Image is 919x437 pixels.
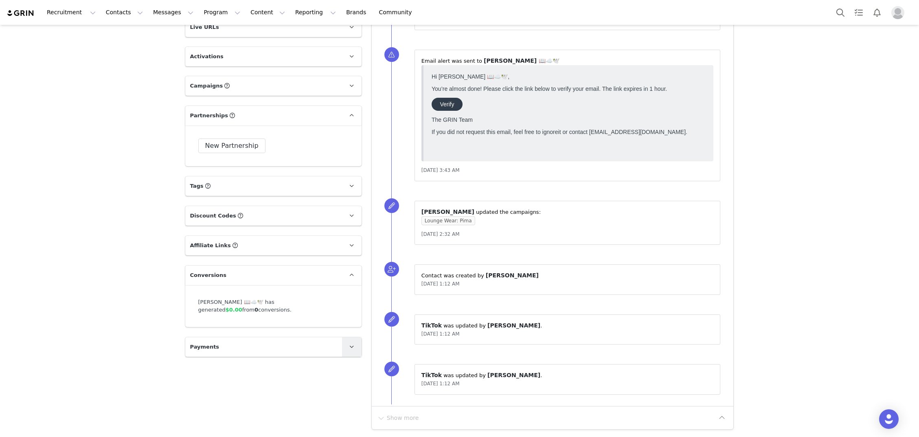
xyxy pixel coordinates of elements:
[190,112,228,120] span: Partnerships
[421,216,475,225] span: Lounge Wear: Pima
[198,298,349,314] div: [PERSON_NAME] 📖☁️🕊️ has generated from conversions.
[850,3,868,22] a: Tasks
[3,3,277,81] body: The GRIN Team
[7,9,35,17] img: grin logo
[421,281,460,287] span: [DATE] 1:12 AM
[341,3,373,22] a: Brands
[484,57,559,64] span: [PERSON_NAME] 📖☁️🕊️
[190,53,224,61] span: Activations
[487,372,540,378] span: [PERSON_NAME]
[891,6,904,19] img: placeholder-profile.jpg
[3,3,277,59] body: Hey [PERSON_NAME], You have been accepted into the "Coyuchi: Fall 2025 | Pima Lounge Wear" sponso...
[421,371,714,380] p: ⁨ ⁩ was updated by ⁨ ⁩.
[3,3,277,10] p: Hi [PERSON_NAME] 📖☁️🕊️,
[486,272,539,279] span: [PERSON_NAME]
[421,57,714,65] p: ⁨Email⁩ alert was sent to ⁨ ⁩
[421,271,714,280] p: Contact was created by ⁨ ⁩
[42,3,101,22] button: Recruitment
[879,409,899,429] div: Open Intercom Messenger
[246,3,290,22] button: Content
[190,242,231,250] span: Affiliate Links
[290,3,341,22] button: Reporting
[421,322,442,329] span: TikTok
[198,138,265,153] button: New Partnership
[374,3,421,22] a: Community
[190,271,227,279] span: Conversions
[421,167,460,173] span: [DATE] 3:43 AM
[3,28,34,41] a: Verify
[190,82,223,90] span: Campaigns
[148,3,198,22] button: Messages
[130,59,259,65] span: it or contact [EMAIL_ADDRESS][DOMAIN_NAME].
[421,209,474,215] span: [PERSON_NAME]
[254,307,258,313] strong: 0
[377,411,419,424] button: Show more
[78,36,138,42] a: [URL][DOMAIN_NAME]
[421,381,460,386] span: [DATE] 1:12 AM
[487,322,540,329] span: [PERSON_NAME]
[226,307,242,313] span: $0.00
[421,331,460,337] span: [DATE] 1:12 AM
[190,182,204,190] span: Tags
[831,3,849,22] button: Search
[3,59,277,65] p: If you did not request this email, feel free to ignore
[199,3,245,22] button: Program
[886,6,912,19] button: Profile
[868,3,886,22] button: Notifications
[190,212,236,220] span: Discount Codes
[101,3,148,22] button: Contacts
[190,343,219,351] span: Payments
[421,231,460,237] span: [DATE] 2:32 AM
[421,208,714,216] p: ⁨ ⁩ updated the campaigns:
[421,372,442,378] span: TikTok
[3,15,277,22] p: You’re almost done! Please click the link below to verify your email. The link expires in 1 hour.
[7,7,334,15] body: Rich Text Area. Press ALT-0 for help.
[190,23,219,31] span: Live URLs
[421,321,714,330] p: ⁨ ⁩ was updated by ⁨ ⁩.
